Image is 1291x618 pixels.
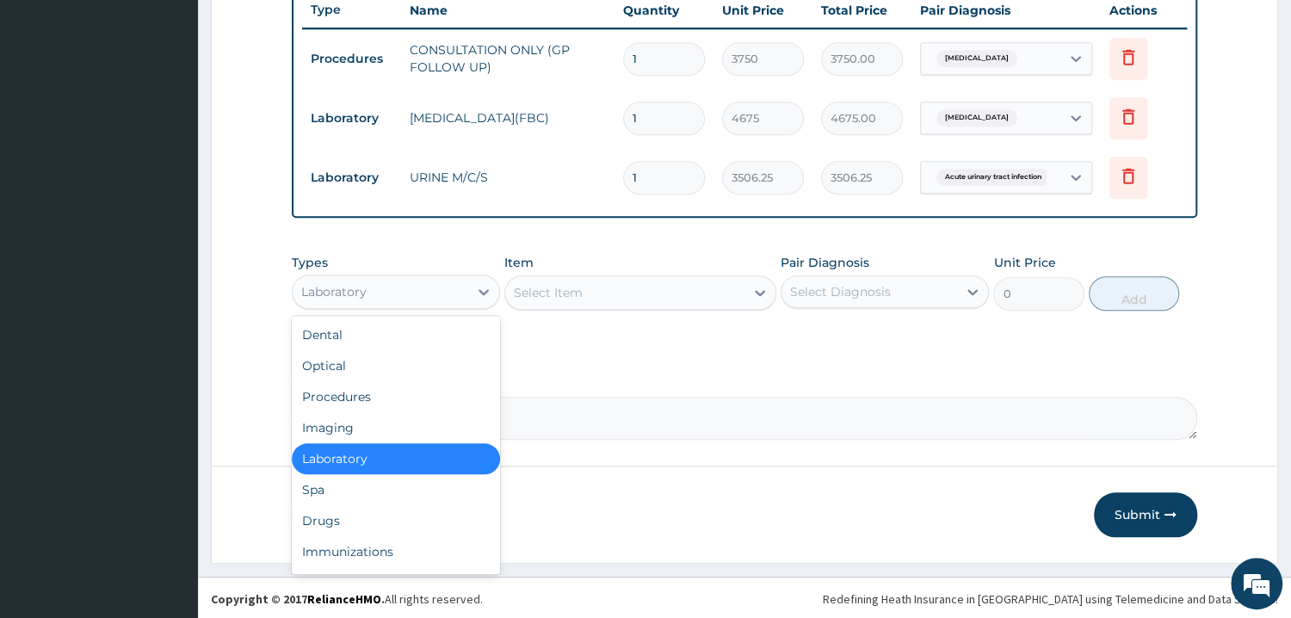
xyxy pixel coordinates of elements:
strong: Copyright © 2017 . [211,591,385,607]
label: Types [292,256,328,270]
a: RelianceHMO [307,591,381,607]
div: Laboratory [301,283,367,300]
span: We're online! [100,194,238,368]
label: Comment [292,373,1197,387]
td: Laboratory [302,162,401,194]
td: CONSULTATION ONLY (GP FOLLOW UP) [401,33,615,84]
div: Minimize live chat window [282,9,324,50]
img: d_794563401_company_1708531726252_794563401 [32,86,70,129]
div: Chat with us now [90,96,289,119]
div: Select Diagnosis [790,283,891,300]
div: Immunizations [292,536,500,567]
div: Redefining Heath Insurance in [GEOGRAPHIC_DATA] using Telemedicine and Data Science! [823,590,1278,608]
td: [MEDICAL_DATA](FBC) [401,101,615,135]
div: Dental [292,319,500,350]
div: Others [292,567,500,598]
label: Item [504,254,534,271]
span: Acute urinary tract infection [936,169,1050,186]
div: Laboratory [292,443,500,474]
div: Imaging [292,412,500,443]
span: [MEDICAL_DATA] [936,109,1017,127]
textarea: Type your message and hit 'Enter' [9,424,328,485]
span: [MEDICAL_DATA] [936,50,1017,67]
button: Submit [1094,492,1197,537]
label: Unit Price [993,254,1055,271]
button: Add [1089,276,1179,311]
div: Optical [292,350,500,381]
td: Procedures [302,43,401,75]
div: Select Item [514,284,583,301]
div: Procedures [292,381,500,412]
td: Laboratory [302,102,401,134]
div: Spa [292,474,500,505]
td: URINE M/C/S [401,160,615,195]
div: Drugs [292,505,500,536]
label: Pair Diagnosis [781,254,869,271]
